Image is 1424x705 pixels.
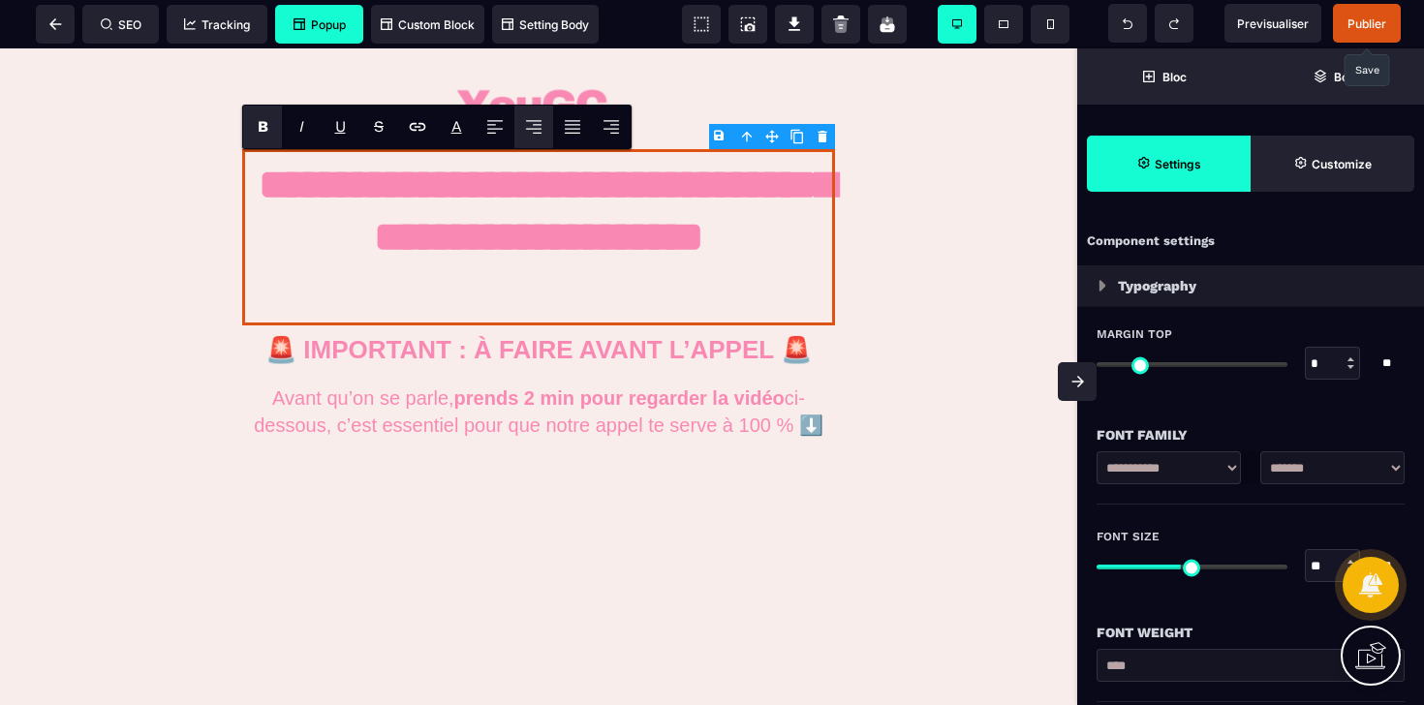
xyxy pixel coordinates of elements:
span: Align Justify [553,106,592,148]
span: Setting Body [502,17,589,32]
span: View components [682,5,721,44]
strong: Bloc [1162,70,1187,84]
span: Open Layer Manager [1251,48,1424,105]
strong: Customize [1312,157,1372,171]
strong: Settings [1155,157,1201,171]
strong: Body [1334,70,1362,84]
div: Component settings [1077,223,1424,261]
span: Open Blocks [1077,48,1251,105]
u: U [335,117,346,136]
span: Bold [243,106,282,148]
span: Custom Block [381,17,475,32]
span: Settings [1087,136,1251,192]
img: 010371af0418dc49740d8f87ff05e2d8_logo_yougc_academy.png [442,34,635,97]
span: Open Style Manager [1251,136,1414,192]
span: SEO [101,17,141,32]
p: A [451,117,462,136]
img: loading [1099,280,1106,291]
span: Link [398,106,437,148]
span: Tracking [184,17,250,32]
div: Font Weight [1097,621,1405,644]
i: I [299,117,304,136]
p: Typography [1118,274,1196,297]
span: Popup [294,17,346,32]
div: Font Family [1097,423,1405,446]
span: Strike-through [359,106,398,148]
label: Font color [451,117,462,136]
span: Screenshot [728,5,767,44]
s: S [374,117,384,136]
b: B [258,117,268,136]
span: Previsualiser [1237,16,1309,31]
span: Align Center [514,106,553,148]
span: Align Left [476,106,514,148]
span: Font Size [1097,529,1160,544]
span: Align Right [592,106,631,148]
span: Margin Top [1097,326,1172,342]
span: Preview [1224,4,1321,43]
span: Underline [321,106,359,148]
span: Italic [282,106,321,148]
span: Publier [1347,16,1386,31]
